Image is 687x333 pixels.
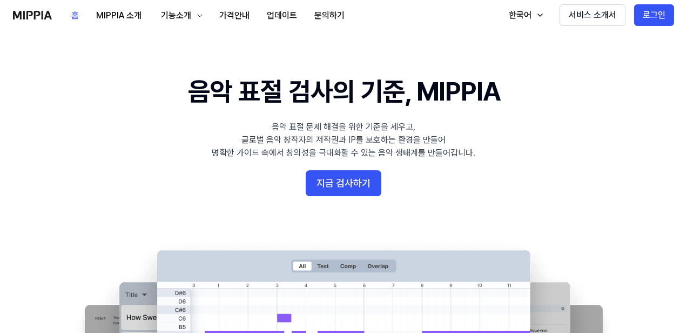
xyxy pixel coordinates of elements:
[211,5,258,26] button: 가격안내
[87,5,150,26] button: MIPPIA 소개
[63,5,87,26] button: 홈
[13,11,52,19] img: logo
[258,5,306,26] button: 업데이트
[306,5,353,26] button: 문의하기
[634,4,674,26] button: 로그인
[560,4,625,26] button: 서비스 소개서
[63,1,87,30] a: 홈
[498,4,551,26] button: 한국어
[150,5,211,26] button: 기능소개
[507,9,534,22] div: 한국어
[159,9,193,22] div: 기능소개
[306,170,381,196] button: 지금 검사하기
[188,74,500,110] h1: 음악 표절 검사의 기준, MIPPIA
[212,121,475,159] div: 음악 표절 문제 해결을 위한 기준을 세우고, 글로벌 음악 창작자의 저작권과 IP를 보호하는 환경을 만들어 명확한 가이드 속에서 창의성을 극대화할 수 있는 음악 생태계를 만들어...
[258,1,306,30] a: 업데이트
